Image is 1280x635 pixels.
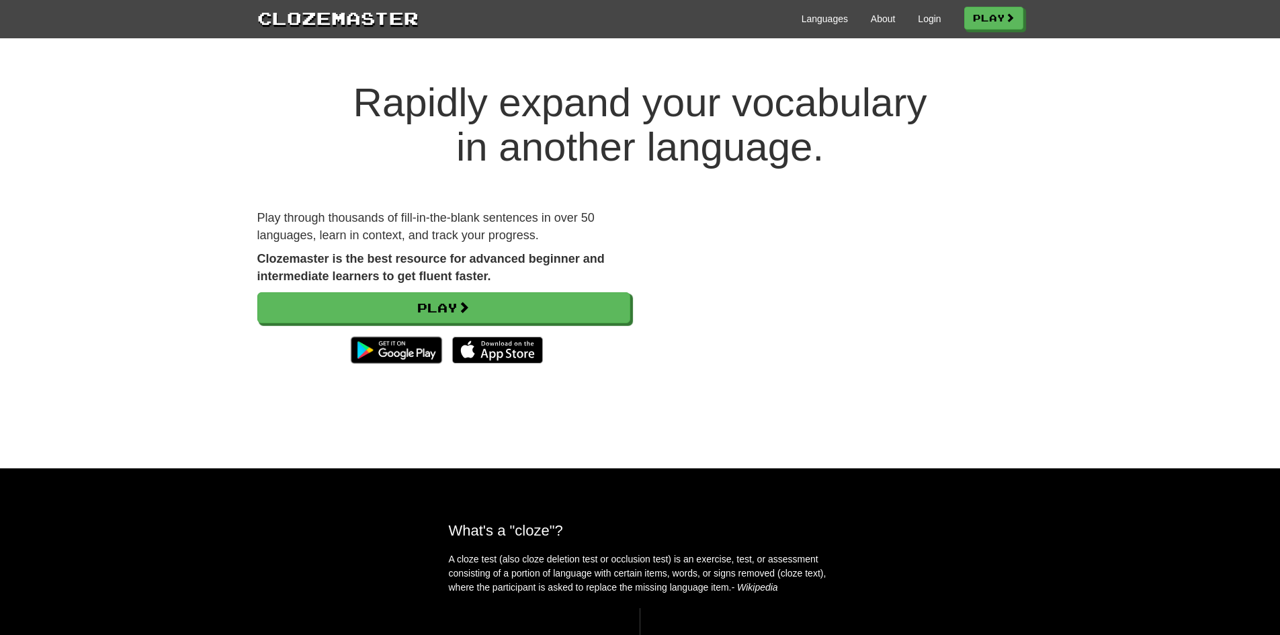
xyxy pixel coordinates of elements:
[964,7,1023,30] a: Play
[732,582,778,593] em: - Wikipedia
[918,12,941,26] a: Login
[257,252,605,283] strong: Clozemaster is the best resource for advanced beginner and intermediate learners to get fluent fa...
[449,522,832,539] h2: What's a "cloze"?
[449,552,832,595] p: A cloze test (also cloze deletion test or occlusion test) is an exercise, test, or assessment con...
[871,12,896,26] a: About
[802,12,848,26] a: Languages
[344,330,448,370] img: Get it on Google Play
[257,292,630,323] a: Play
[452,337,543,364] img: Download_on_the_App_Store_Badge_US-UK_135x40-25178aeef6eb6b83b96f5f2d004eda3bffbb37122de64afbaef7...
[257,5,419,30] a: Clozemaster
[257,210,630,244] p: Play through thousands of fill-in-the-blank sentences in over 50 languages, learn in context, and...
